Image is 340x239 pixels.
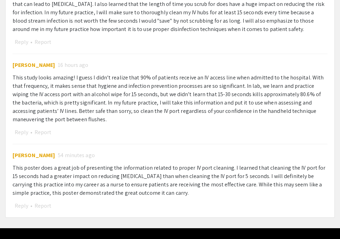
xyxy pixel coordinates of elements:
button: Reply [13,201,30,210]
span: 16 hours ago [58,61,88,69]
div: This study looks amazing! I guess I didn’t realize that 90% of patients receive an IV access line... [13,74,327,124]
button: Report [32,38,53,47]
div: • [13,38,327,47]
div: • [13,128,327,137]
span: [PERSON_NAME] [13,152,55,159]
span: [PERSON_NAME] [13,61,55,69]
span: 54 minutes ago [58,151,95,160]
div: This poster does a great job of presenting the information related to proper IV port cleaning. I ... [13,164,327,197]
iframe: Chat [5,208,30,234]
button: Reply [13,128,30,137]
button: Report [32,128,53,137]
button: Report [32,201,53,210]
div: • [13,201,327,210]
button: Reply [13,38,30,47]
